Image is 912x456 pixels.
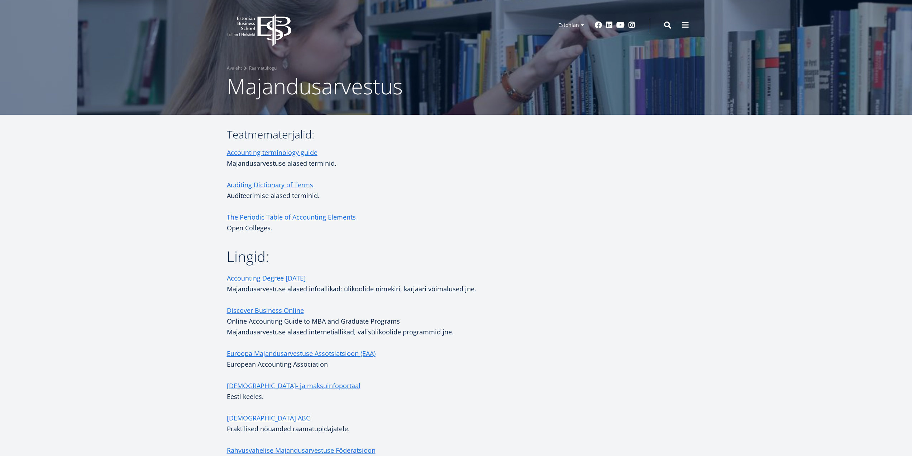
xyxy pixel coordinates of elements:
[249,65,277,72] a: Raamatukogu
[227,305,528,337] p: Online Accounting Guide to MBA and Graduate Programs Majandusarvestuse alased internetiallikad, v...
[595,22,602,29] a: Facebook
[227,348,528,370] p: European Accounting Association
[227,273,306,283] a: Accounting Degree [DATE]
[227,380,360,391] a: [DEMOGRAPHIC_DATA]- ja maksuinfoportaal
[227,305,304,316] a: Discover Business Online
[616,22,625,29] a: Youtube
[227,158,528,169] p: Majandusarvestuse alased terminid.
[227,129,528,140] h3: Teatmematerjalid:
[227,147,317,158] a: Accounting terminology guide
[227,413,528,434] p: Praktilised nõuanded raamatupidajatele.
[227,445,376,456] a: Rahvusvahelise Majandusarvestuse Föderatsioon
[227,179,528,201] p: Auditeerimise alased terminid.
[227,212,528,233] p: Open Colleges.
[606,22,613,29] a: Linkedin
[227,71,403,101] span: Majandusarvestus
[227,65,242,72] a: Avaleht
[227,212,356,222] a: The Periodic Table of Accounting Elements
[227,273,528,294] p: Majandusarvestuse alased infoallikad: ülikoolide nimekiri, karjääri võimalused jne.
[227,413,310,423] a: [DEMOGRAPHIC_DATA] ABC
[227,380,528,402] p: Eesti keeles.
[628,22,635,29] a: Instagram
[227,248,528,265] h2: Lingid:
[227,179,313,190] a: Auditing Dictionary of Terms
[227,348,376,359] a: Euroopa Majandusarvestuse Assotsiatsioon (EAA)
